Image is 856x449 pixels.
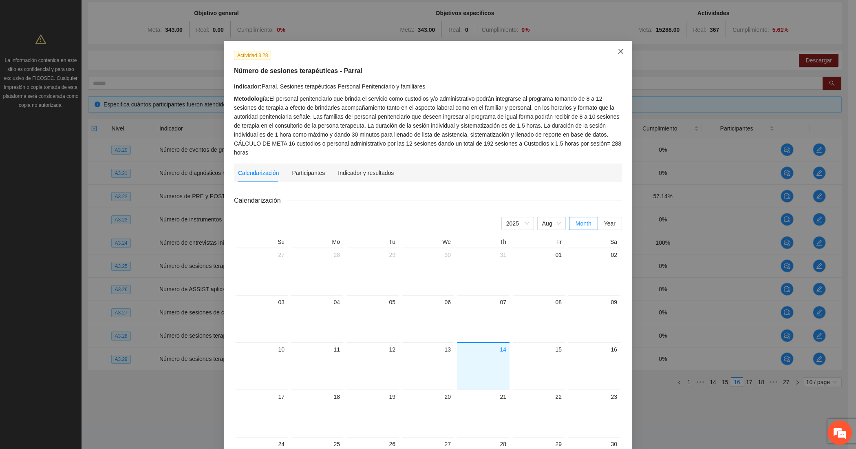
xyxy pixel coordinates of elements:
div: 11 [294,345,340,354]
div: 15 [516,345,562,354]
th: Su [234,238,289,248]
span: Estamos en línea. [47,109,113,191]
td: 2025-08-07 [456,295,511,342]
td: 2025-07-30 [400,248,456,295]
th: Sa [567,238,622,248]
span: Aug [542,217,561,230]
td: 2025-08-04 [289,295,345,342]
div: 20 [405,392,451,402]
div: 27 [239,250,285,260]
td: 2025-08-15 [511,342,567,389]
td: 2025-07-29 [345,248,400,295]
td: 2025-08-18 [289,389,345,437]
div: 13 [405,345,451,354]
td: 2025-08-19 [345,389,400,437]
td: 2025-07-28 [289,248,345,295]
strong: Metodología: [234,95,269,102]
div: 25 [294,439,340,449]
td: 2025-07-31 [456,248,511,295]
div: 21 [461,392,506,402]
div: 07 [461,297,506,307]
td: 2025-07-27 [234,248,289,295]
td: 2025-08-14 [456,342,511,389]
div: 16 [571,345,617,354]
td: 2025-08-16 [567,342,622,389]
div: 29 [516,439,562,449]
div: 30 [405,250,451,260]
div: 26 [350,439,395,449]
span: Calendarización [234,195,287,206]
div: 09 [571,297,617,307]
div: 18 [294,392,340,402]
span: 2025 [506,217,529,230]
div: 12 [350,345,395,354]
span: Month [576,220,591,227]
div: 24 [239,439,285,449]
div: 28 [294,250,340,260]
span: Year [604,220,616,227]
div: Indicador y resultados [338,168,394,177]
td: 2025-08-06 [400,295,456,342]
div: 19 [350,392,395,402]
div: 17 [239,392,285,402]
div: 28 [461,439,506,449]
div: 05 [350,297,395,307]
td: 2025-08-17 [234,389,289,437]
div: Parral. Sesiones terapéuticas Personal Penitenciario y familiares [234,82,622,91]
div: Minimizar ventana de chat en vivo [134,4,153,24]
div: Participantes [292,168,325,177]
td: 2025-08-23 [567,389,622,437]
th: Mo [289,238,345,248]
button: Close [610,41,632,63]
div: 23 [571,392,617,402]
div: 22 [516,392,562,402]
div: 01 [516,250,562,260]
th: Tu [345,238,400,248]
td: 2025-08-22 [511,389,567,437]
div: 27 [405,439,451,449]
th: Fr [511,238,567,248]
div: Chatee con nosotros ahora [42,42,137,52]
div: Calendarización [238,168,279,177]
td: 2025-08-12 [345,342,400,389]
td: 2025-08-08 [511,295,567,342]
td: 2025-08-09 [567,295,622,342]
div: 02 [571,250,617,260]
div: 08 [516,297,562,307]
td: 2025-08-05 [345,295,400,342]
td: 2025-08-21 [456,389,511,437]
textarea: Escriba su mensaje y pulse “Intro” [4,223,155,251]
td: 2025-08-01 [511,248,567,295]
td: 2025-08-20 [400,389,456,437]
h5: Número de sesiones terapéuticas - Parral [234,66,622,76]
td: 2025-08-13 [400,342,456,389]
td: 2025-08-11 [289,342,345,389]
td: 2025-08-02 [567,248,622,295]
div: 03 [239,297,285,307]
div: 30 [571,439,617,449]
div: 31 [461,250,506,260]
th: We [400,238,456,248]
span: Actividad 3.28 [234,51,271,60]
div: 10 [239,345,285,354]
div: 06 [405,297,451,307]
div: 29 [350,250,395,260]
span: close [618,48,624,55]
td: 2025-08-10 [234,342,289,389]
td: 2025-08-03 [234,295,289,342]
strong: Indicador: [234,83,262,90]
div: 14 [461,345,506,354]
div: 04 [294,297,340,307]
div: El personal penitenciario que brinda el servicio como custodios y/o administrativo podrán integra... [234,94,622,157]
th: Th [456,238,511,248]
